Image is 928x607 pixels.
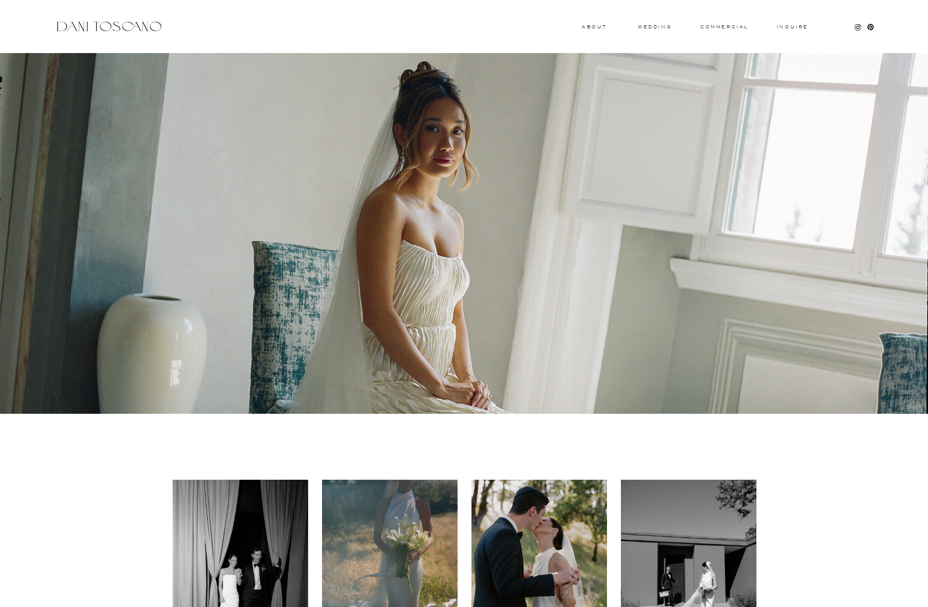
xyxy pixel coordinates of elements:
a: About [582,25,604,28]
a: wedding [638,25,671,28]
a: commercial [700,25,748,29]
a: Inquire [776,25,809,30]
